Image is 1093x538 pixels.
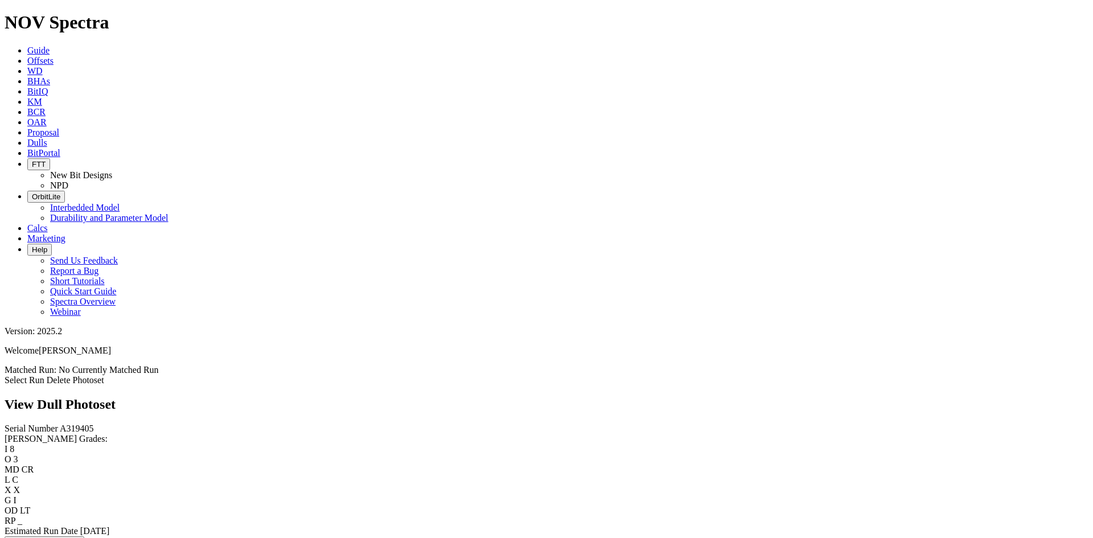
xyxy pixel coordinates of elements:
span: Matched Run: [5,365,56,375]
label: MD [5,465,19,474]
a: Select Run [5,375,44,385]
span: _ [18,516,22,525]
a: Dulls [27,138,47,147]
a: Quick Start Guide [50,286,116,296]
a: BHAs [27,76,50,86]
span: CR [22,465,34,474]
h1: NOV Spectra [5,12,1088,33]
label: RP [5,516,15,525]
a: Spectra Overview [50,297,116,306]
span: C [12,475,18,484]
span: X [14,485,20,495]
label: L [5,475,10,484]
span: No Currently Matched Run [59,365,159,375]
p: Welcome [5,346,1088,356]
label: OD [5,506,18,515]
a: Send Us Feedback [50,256,118,265]
span: A319405 [60,424,94,433]
span: [PERSON_NAME] [39,346,111,355]
span: LT [20,506,30,515]
a: WD [27,66,43,76]
span: 3 [14,454,18,464]
a: New Bit Designs [50,170,112,180]
button: FTT [27,158,50,170]
span: FTT [32,160,46,169]
a: Marketing [27,233,65,243]
label: Serial Number [5,424,58,433]
a: Report a Bug [50,266,98,276]
span: OrbitLite [32,192,60,201]
a: Short Tutorials [50,276,105,286]
a: Durability and Parameter Model [50,213,169,223]
button: OrbitLite [27,191,65,203]
a: KM [27,97,42,106]
div: Version: 2025.2 [5,326,1088,336]
a: Guide [27,46,50,55]
button: Help [27,244,52,256]
span: 8 [10,444,14,454]
span: Help [32,245,47,254]
a: Offsets [27,56,54,65]
div: [PERSON_NAME] Grades: [5,434,1088,444]
span: [DATE] [80,526,110,536]
h2: View Dull Photoset [5,397,1088,412]
label: X [5,485,11,495]
a: NPD [50,180,68,190]
a: Interbedded Model [50,203,120,212]
a: BitIQ [27,87,48,96]
a: OAR [27,117,47,127]
label: O [5,454,11,464]
a: Delete Photoset [47,375,104,385]
label: I [5,444,7,454]
a: Webinar [50,307,81,317]
label: Estimated Run Date [5,526,78,536]
a: Calcs [27,223,48,233]
label: G [5,495,11,505]
a: BitPortal [27,148,60,158]
span: I [14,495,17,505]
a: BCR [27,107,46,117]
a: Proposal [27,128,59,137]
